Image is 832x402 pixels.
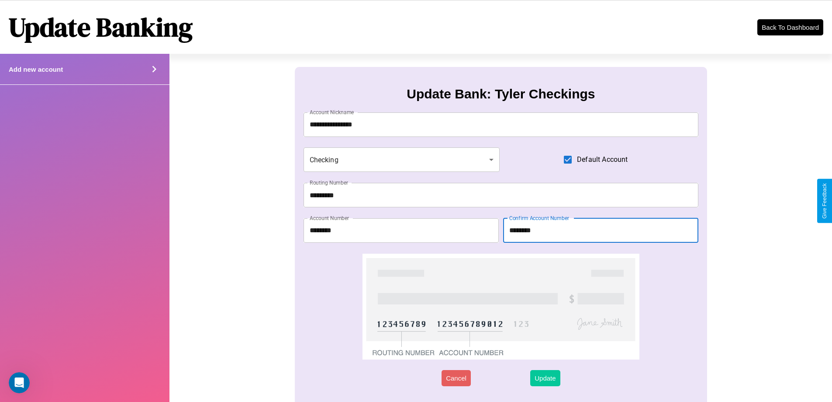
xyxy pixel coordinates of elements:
h1: Update Banking [9,9,193,45]
button: Back To Dashboard [757,19,823,35]
img: check [362,254,639,360]
h4: Add new account [9,66,63,73]
h3: Update Bank: Tyler Checkings [407,87,595,101]
div: Give Feedback [822,183,828,219]
button: Update [530,370,560,386]
iframe: Intercom live chat [9,372,30,393]
label: Confirm Account Number [509,214,569,222]
button: Cancel [442,370,471,386]
label: Account Nickname [310,108,354,116]
span: Default Account [577,154,628,165]
div: Checking [304,147,500,172]
label: Routing Number [310,179,348,186]
label: Account Number [310,214,349,222]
